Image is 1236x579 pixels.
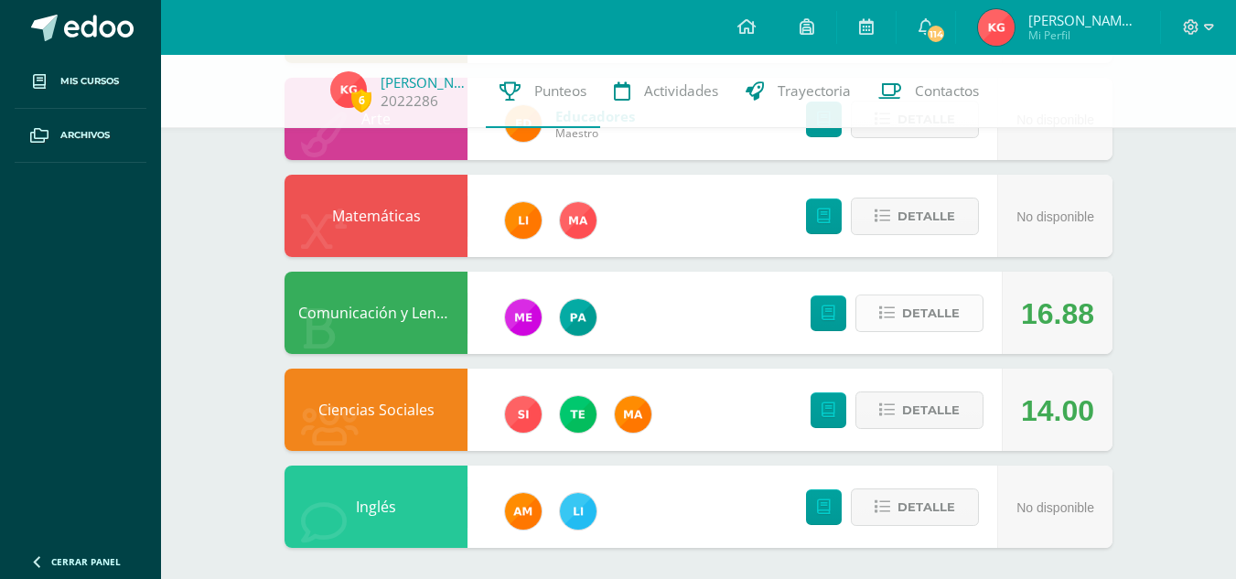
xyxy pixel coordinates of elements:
div: 14.00 [1021,370,1094,452]
div: 16.88 [1021,273,1094,355]
img: d78b0415a9069934bf99e685b082ed4f.png [505,202,542,239]
a: Trayectoria [732,55,865,128]
img: 27d1f5085982c2e99c83fb29c656b88a.png [505,493,542,530]
a: Contactos [865,55,993,128]
img: 1e3c7f018e896ee8adc7065031dce62a.png [505,396,542,433]
div: Ciencias Sociales [285,369,468,451]
img: 43d3dab8d13cc64d9a3940a0882a4dc3.png [560,396,597,433]
span: Cerrar panel [51,555,121,568]
img: 498c526042e7dcf1c615ebb741a80315.png [505,299,542,336]
div: Comunicación y Lenguaje [285,272,468,354]
a: [PERSON_NAME] [381,73,472,91]
span: 114 [926,24,946,44]
span: Punteos [534,81,586,101]
span: 6 [351,89,371,112]
span: Mis cursos [60,74,119,89]
img: 780c45a7af9c983c15f2661053b4c7ff.png [330,71,367,108]
span: No disponible [1016,209,1094,224]
a: Actividades [600,55,732,128]
img: 82db8514da6684604140fa9c57ab291b.png [560,493,597,530]
img: 780c45a7af9c983c15f2661053b4c7ff.png [978,9,1015,46]
span: Detalle [902,296,960,330]
img: 53dbe22d98c82c2b31f74347440a2e81.png [560,299,597,336]
div: Inglés [285,466,468,548]
span: Maestro [555,125,635,141]
span: [PERSON_NAME] [PERSON_NAME] [1028,11,1138,29]
a: Mis cursos [15,55,146,109]
img: 266030d5bbfb4fab9f05b9da2ad38396.png [615,396,651,433]
span: Archivos [60,128,110,143]
button: Detalle [855,391,983,429]
span: Contactos [915,81,979,101]
span: Detalle [897,490,955,524]
button: Detalle [851,198,979,235]
div: Matemáticas [285,175,468,257]
span: Mi Perfil [1028,27,1138,43]
span: Detalle [897,199,955,233]
span: Actividades [644,81,718,101]
button: Detalle [851,488,979,526]
button: Detalle [855,295,983,332]
span: No disponible [1016,500,1094,515]
a: Archivos [15,109,146,163]
span: Detalle [902,393,960,427]
a: Punteos [486,55,600,128]
span: Trayectoria [778,81,851,101]
img: 777e29c093aa31b4e16d68b2ed8a8a42.png [560,202,597,239]
a: 2022286 [381,91,438,111]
